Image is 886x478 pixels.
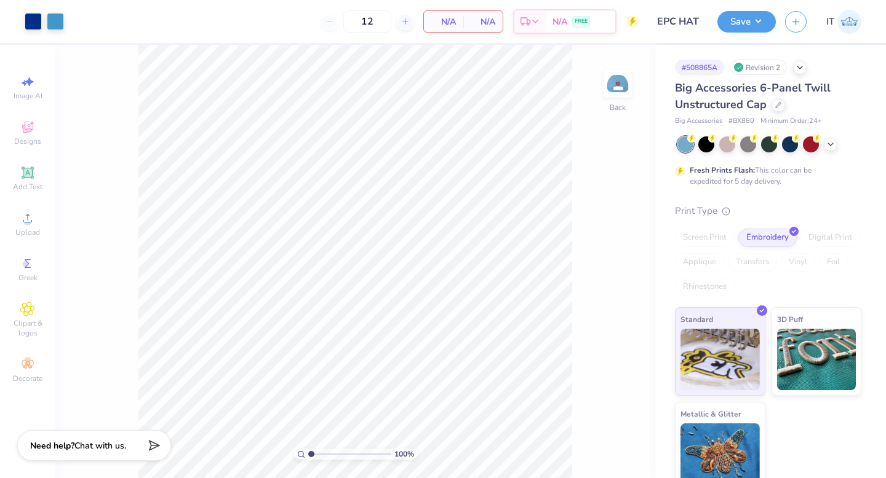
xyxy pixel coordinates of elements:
span: Greek [18,273,38,283]
div: This color can be expedited for 5 day delivery. [690,165,841,187]
span: Big Accessories 6-Panel Twill Unstructured Cap [675,80,831,112]
div: Revision 2 [730,60,787,75]
strong: Fresh Prints Flash: [690,165,755,175]
span: Big Accessories [675,116,722,127]
span: 100 % [394,449,414,460]
div: Rhinestones [675,278,735,296]
span: FREE [575,17,588,26]
span: N/A [471,15,495,28]
div: Back [610,102,626,113]
div: Applique [675,253,724,272]
span: Designs [14,136,41,146]
span: Image AI [14,91,42,101]
span: # BX880 [728,116,754,127]
input: Untitled Design [648,9,708,34]
img: 3D Puff [777,329,856,390]
span: N/A [553,15,567,28]
img: Back [605,71,630,96]
span: N/A [431,15,456,28]
img: Standard [680,329,760,390]
div: Embroidery [738,229,797,247]
img: Izabella Thompkins [837,10,861,34]
div: Vinyl [781,253,815,272]
span: Chat with us. [74,440,126,452]
div: Digital Print [800,229,860,247]
span: Clipart & logos [6,318,49,338]
span: Standard [680,313,713,326]
span: 3D Puff [777,313,803,326]
div: # 508865A [675,60,724,75]
button: Save [717,11,776,33]
div: Transfers [728,253,777,272]
span: IT [826,15,834,29]
a: IT [826,10,861,34]
strong: Need help? [30,440,74,452]
span: Metallic & Glitter [680,407,741,420]
div: Foil [819,253,848,272]
span: Add Text [13,182,42,192]
span: Decorate [13,374,42,383]
span: Minimum Order: 24 + [760,116,822,127]
input: – – [343,10,391,33]
span: Upload [15,227,40,237]
div: Screen Print [675,229,735,247]
div: Print Type [675,204,861,218]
